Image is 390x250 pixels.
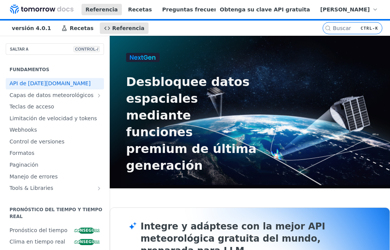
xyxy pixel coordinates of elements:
font: Capas de datos meteorológicos [10,92,94,98]
a: Pronóstico del tiempoconseguir [6,225,104,236]
a: Recetas [57,22,98,34]
button: SALTAR ACONTROL-/ [6,43,104,55]
button: Show subpages for Tools & Libraries [96,185,102,191]
a: Formatos [6,148,104,159]
a: Referencia [82,4,122,15]
font: Obtenga su clave API gratuita [220,6,310,13]
font: Limitación de velocidad y tokens [10,115,97,121]
svg: Buscar [325,25,331,31]
font: Referencia [112,25,145,31]
a: Tools & LibrariesShow subpages for Tools & Libraries [6,183,104,194]
a: API de [DATE][DOMAIN_NAME] [6,78,104,89]
font: Paginación [10,162,38,168]
kbd: CTRL-K [359,24,380,32]
font: Preguntas frecuentes [162,6,227,13]
a: Recetas [124,4,156,15]
font: CONTROL-/ [75,47,98,51]
a: Control de versiones [6,136,104,148]
font: Recetas [70,25,94,31]
font: Desbloquee datos espaciales mediante [126,75,249,123]
a: Limitación de velocidad y tokens [6,113,104,124]
font: API de [DATE][DOMAIN_NAME] [10,80,91,86]
button: Show subpages for Weather Data Layers [96,92,102,99]
font: Formatos [10,150,34,156]
font: Webhooks [10,127,37,133]
font: Recetas [128,6,152,13]
a: Teclas de acceso [6,101,104,113]
button: [PERSON_NAME] [316,4,382,15]
font: Teclas de acceso [10,104,54,110]
font: conseguir [74,240,99,244]
a: Capas de datos meteorológicosShow subpages for Weather Data Layers [6,90,104,101]
font: Manejo de errores [10,174,58,180]
a: Manejo de errores [6,171,104,183]
a: Paginación [6,159,104,171]
font: Fundamentos [10,67,49,72]
a: Referencia [100,22,149,34]
font: Pronóstico del tiempo y tiempo real [10,207,102,219]
font: conseguir [74,228,99,232]
font: Clima en tiempo real [10,239,65,245]
a: Clima en tiempo realconseguir [6,236,104,248]
img: Próxima generación [126,53,160,62]
font: Control de versiones [10,139,64,145]
font: Pronóstico del tiempo [10,227,67,233]
font: SALTAR A [10,47,29,51]
font: funciones premium de última generación [126,125,257,173]
a: Obtenga su clave API gratuita [216,4,314,15]
font: [PERSON_NAME] [320,6,370,13]
span: Tools & Libraries [10,185,94,192]
font: versión 4.0.1 [12,25,51,31]
a: Preguntas frecuentes [158,4,232,15]
a: Webhooks [6,124,104,136]
font: Referencia [86,6,118,13]
img: Documentación de la API meteorológica de Tomorrow.io [10,5,74,14]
